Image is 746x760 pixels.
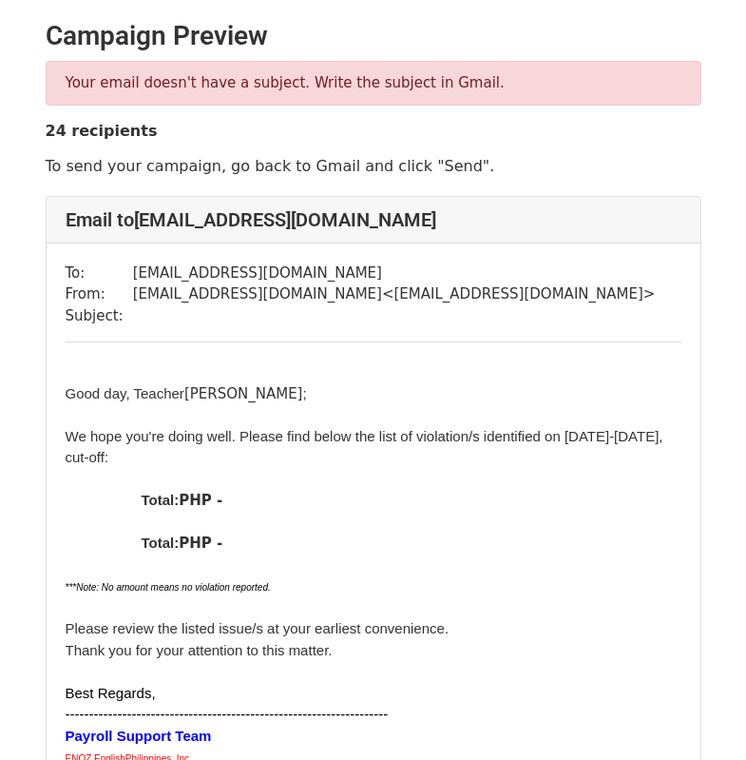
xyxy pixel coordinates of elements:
b: PHP - [142,492,223,509]
p: Your email doesn't have a subject. Write the subject in Gmail. [66,73,681,93]
td: To: [66,263,133,284]
font: Total: [142,492,180,508]
font: Best Regards, [66,685,156,701]
font: We hope you're doing well. Please find below the list of violation/s identified on [DATE]-[DATE],... [66,428,663,466]
b: Payroll Support Team [66,728,212,744]
font: Please review the listed issue/s at your earliest convenience. [66,620,450,636]
td: From: [66,283,133,305]
div: [PERSON_NAME] [66,361,681,404]
i: ***Note: No amount means no violation reported. [66,582,271,593]
p: To send your campaign, go back to Gmail and click "Send". [46,156,701,176]
h2: Campaign Preview [46,20,701,52]
b: PHP - [142,535,223,552]
strong: 24 recipients [46,122,158,140]
font: Thank you for your attention to this matter. [66,642,333,658]
h4: Email to [EMAIL_ADDRESS][DOMAIN_NAME] [66,208,681,231]
td: [EMAIL_ADDRESS][DOMAIN_NAME] [133,263,656,284]
font: ; [302,385,306,401]
font: Total: [142,535,180,551]
span: ------------------------------ ------------------------------ -------- [66,706,389,722]
td: Subject: [66,305,133,327]
font: Good day, Teacher [66,385,184,401]
td: [EMAIL_ADDRESS][DOMAIN_NAME] < [EMAIL_ADDRESS][DOMAIN_NAME] > [133,283,656,305]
